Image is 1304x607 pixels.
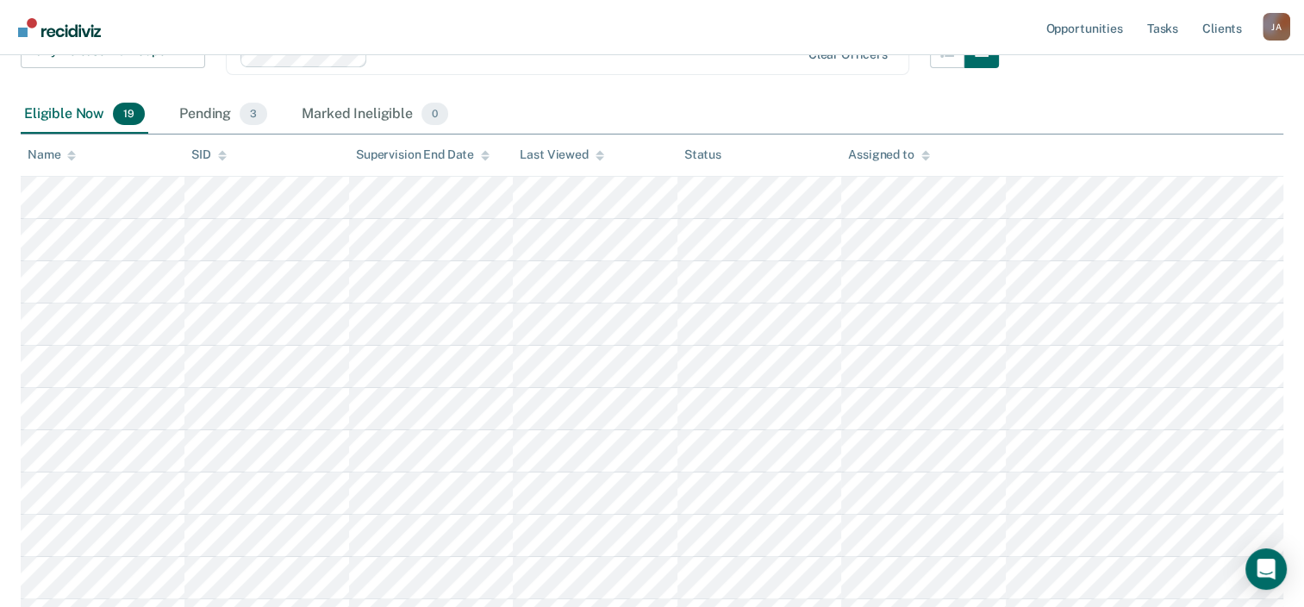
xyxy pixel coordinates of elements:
span: 19 [113,103,145,125]
span: 0 [421,103,448,125]
span: 3 [240,103,267,125]
div: Last Viewed [520,147,603,162]
button: Profile dropdown button [1263,13,1290,41]
div: SID [191,147,227,162]
div: Open Intercom Messenger [1245,548,1287,590]
div: Eligible Now19 [21,96,148,134]
div: Marked Ineligible0 [298,96,452,134]
div: Name [28,147,76,162]
div: Assigned to [848,147,929,162]
div: Status [684,147,721,162]
div: Supervision End Date [356,147,490,162]
div: J A [1263,13,1290,41]
img: Recidiviz [18,18,101,37]
div: Pending3 [176,96,271,134]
